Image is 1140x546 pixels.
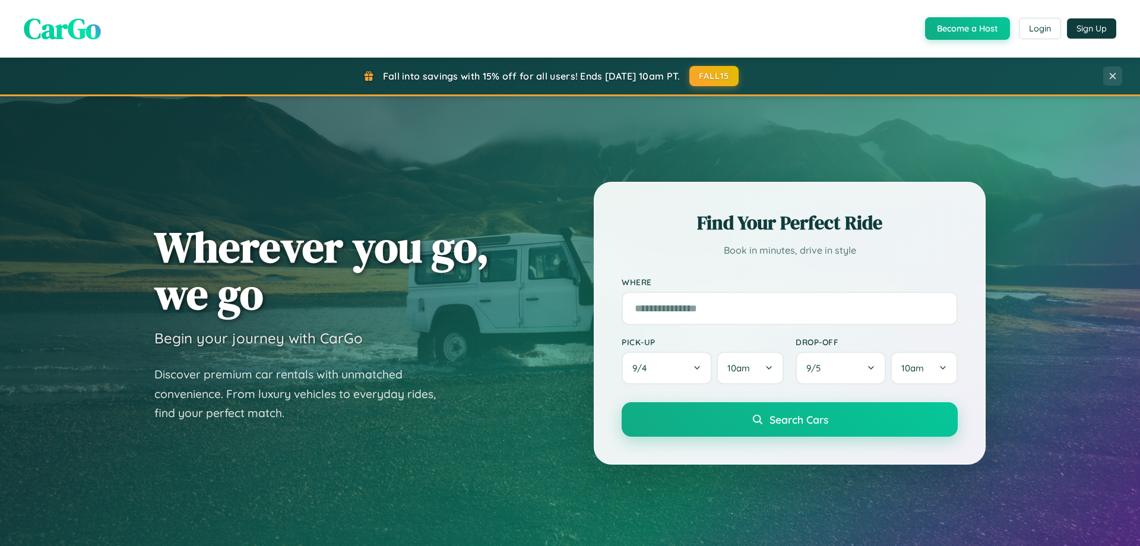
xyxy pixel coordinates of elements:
[769,413,828,426] span: Search Cars
[1019,18,1061,39] button: Login
[901,362,924,374] span: 10am
[717,352,784,384] button: 10am
[689,66,739,86] button: FALL15
[622,277,958,287] label: Where
[727,362,750,374] span: 10am
[383,70,680,82] span: Fall into savings with 15% off for all users! Ends [DATE] 10am PT.
[622,352,712,384] button: 9/4
[622,242,958,259] p: Book in minutes, drive in style
[891,352,958,384] button: 10am
[1067,18,1116,39] button: Sign Up
[796,352,886,384] button: 9/5
[632,362,653,374] span: 9 / 4
[925,17,1010,40] button: Become a Host
[154,329,363,347] h3: Begin your journey with CarGo
[806,362,826,374] span: 9 / 5
[24,9,101,48] span: CarGo
[154,365,451,423] p: Discover premium car rentals with unmatched convenience. From luxury vehicles to everyday rides, ...
[154,223,489,317] h1: Wherever you go, we go
[622,337,784,347] label: Pick-up
[796,337,958,347] label: Drop-off
[622,210,958,236] h2: Find Your Perfect Ride
[622,402,958,437] button: Search Cars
